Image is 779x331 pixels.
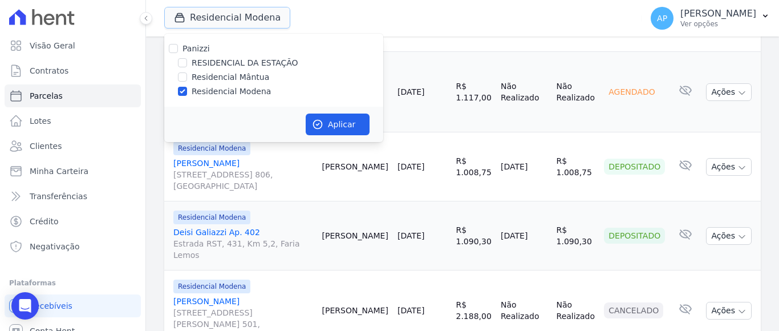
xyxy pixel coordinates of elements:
[11,292,39,320] div: Open Intercom Messenger
[706,158,752,176] button: Ações
[173,211,250,224] span: Residencial Modena
[306,114,370,135] button: Aplicar
[5,110,141,132] a: Lotes
[657,14,667,22] span: AP
[30,140,62,152] span: Clientes
[496,132,552,201] td: [DATE]
[5,160,141,183] a: Minha Carteira
[30,191,87,202] span: Transferências
[5,84,141,107] a: Parcelas
[30,40,75,51] span: Visão Geral
[173,158,313,192] a: [PERSON_NAME][STREET_ADDRESS] 806, [GEOGRAPHIC_DATA]
[680,8,756,19] p: [PERSON_NAME]
[173,169,313,192] span: [STREET_ADDRESS] 806, [GEOGRAPHIC_DATA]
[451,52,496,132] td: R$ 1.117,00
[173,142,250,155] span: Residencial Modena
[397,162,424,171] a: [DATE]
[642,2,779,34] button: AP [PERSON_NAME] Ver opções
[5,235,141,258] a: Negativação
[604,159,665,175] div: Depositado
[192,57,298,69] label: RESIDENCIAL DA ESTAÇÃO
[30,165,88,177] span: Minha Carteira
[604,302,663,318] div: Cancelado
[552,132,600,201] td: R$ 1.008,75
[182,44,210,53] label: Panizzi
[318,132,393,201] td: [PERSON_NAME]
[496,52,552,132] td: Não Realizado
[706,302,752,320] button: Ações
[30,216,59,227] span: Crédito
[173,227,313,261] a: Deisi Galiazzi Ap. 402Estrada RST, 431, Km 5,2, Faria Lemos
[30,65,68,76] span: Contratos
[30,90,63,102] span: Parcelas
[9,276,136,290] div: Plataformas
[604,84,659,100] div: Agendado
[706,227,752,245] button: Ações
[451,201,496,271] td: R$ 1.090,30
[5,59,141,82] a: Contratos
[5,294,141,317] a: Recebíveis
[552,201,600,271] td: R$ 1.090,30
[318,201,393,271] td: [PERSON_NAME]
[30,241,80,252] span: Negativação
[173,238,313,261] span: Estrada RST, 431, Km 5,2, Faria Lemos
[706,83,752,101] button: Ações
[173,280,250,293] span: Residencial Modena
[5,135,141,158] a: Clientes
[30,115,51,127] span: Lotes
[496,201,552,271] td: [DATE]
[397,231,424,240] a: [DATE]
[5,185,141,208] a: Transferências
[192,86,271,98] label: Residencial Modena
[5,34,141,57] a: Visão Geral
[680,19,756,29] p: Ver opções
[397,306,424,315] a: [DATE]
[451,132,496,201] td: R$ 1.008,75
[192,71,269,83] label: Residencial Mântua
[604,228,665,244] div: Depositado
[164,7,290,29] button: Residencial Modena
[552,52,600,132] td: Não Realizado
[397,87,424,96] a: [DATE]
[30,300,72,312] span: Recebíveis
[5,210,141,233] a: Crédito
